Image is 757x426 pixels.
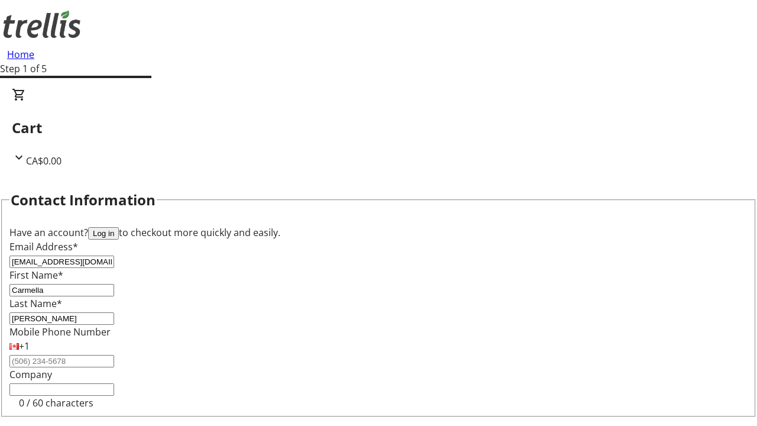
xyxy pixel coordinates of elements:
[9,240,78,253] label: Email Address*
[9,325,111,338] label: Mobile Phone Number
[9,297,62,310] label: Last Name*
[9,355,114,367] input: (506) 234-5678
[88,227,119,240] button: Log in
[11,189,156,211] h2: Contact Information
[9,225,748,240] div: Have an account? to checkout more quickly and easily.
[26,154,62,167] span: CA$0.00
[9,269,63,282] label: First Name*
[12,88,745,168] div: CartCA$0.00
[12,117,745,138] h2: Cart
[19,396,93,409] tr-character-limit: 0 / 60 characters
[9,368,52,381] label: Company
